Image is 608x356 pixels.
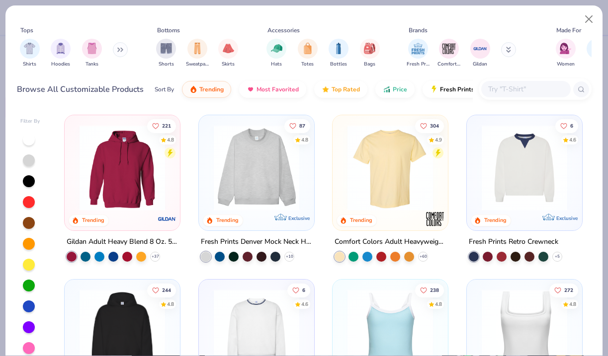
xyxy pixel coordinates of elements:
[435,300,442,308] div: 4.8
[360,39,380,68] button: filter button
[167,136,174,143] div: 4.8
[301,300,308,308] div: 4.6
[51,39,71,68] div: filter for Hoodies
[182,81,231,98] button: Trending
[199,85,224,93] span: Trending
[335,235,446,248] div: Comfort Colors Adult Heavyweight T-Shirt
[67,235,178,248] div: Gildan Adult Heavy Blend 8 Oz. 50/50 Hooded Sweatshirt
[257,85,299,93] span: Most Favorited
[473,41,488,56] img: Gildan Image
[302,287,305,292] span: 6
[360,39,380,68] div: filter for Bags
[587,39,607,68] div: filter for Men
[284,119,310,133] button: Like
[333,43,344,54] img: Bottles Image
[430,287,439,292] span: 238
[314,81,367,98] button: Top Rated
[569,300,576,308] div: 4.8
[156,39,176,68] div: filter for Shorts
[266,39,286,68] button: filter button
[430,85,438,93] img: flash.gif
[437,61,460,68] span: Comfort Colors
[330,61,347,68] span: Bottles
[285,253,293,259] span: + 10
[555,119,578,133] button: Like
[560,43,571,54] img: Women Image
[420,253,427,259] span: + 60
[430,123,439,128] span: 304
[407,39,430,68] button: filter button
[440,85,491,93] span: Fresh Prints Flash
[159,61,174,68] span: Shorts
[437,39,460,68] button: filter button
[329,39,348,68] button: filter button
[20,39,40,68] button: filter button
[409,26,428,35] div: Brands
[157,26,180,35] div: Bottoms
[222,61,235,68] span: Skirts
[157,209,177,228] img: Gildan logo
[55,43,66,54] img: Hoodies Image
[477,125,572,211] img: 3abb6cdb-110e-4e18-92a0-dbcd4e53f056
[364,43,375,54] img: Bags Image
[556,26,581,35] div: Made For
[441,41,456,56] img: Comfort Colors Image
[271,61,282,68] span: Hats
[161,43,172,54] img: Shorts Image
[86,61,98,68] span: Tanks
[20,39,40,68] div: filter for Shirts
[239,81,306,98] button: Most Favorited
[329,39,348,68] div: filter for Bottles
[375,81,415,98] button: Price
[189,85,197,93] img: trending.gif
[162,123,171,128] span: 221
[570,123,573,128] span: 6
[591,43,602,54] img: Men Image
[218,39,238,68] div: filter for Skirts
[186,39,209,68] button: filter button
[569,136,576,143] div: 4.6
[247,85,255,93] img: most_fav.gif
[555,253,560,259] span: + 5
[322,85,330,93] img: TopRated.gif
[266,39,286,68] div: filter for Hats
[51,39,71,68] button: filter button
[393,85,407,93] span: Price
[201,235,312,248] div: Fresh Prints Denver Mock Neck Heavyweight Sweatshirt
[87,43,97,54] img: Tanks Image
[186,61,209,68] span: Sweatpants
[301,136,308,143] div: 4.8
[155,85,174,94] div: Sort By
[411,41,426,56] img: Fresh Prints Image
[580,10,599,29] button: Close
[487,83,564,95] input: Try "T-Shirt"
[587,39,607,68] button: filter button
[556,39,576,68] div: filter for Women
[24,43,35,54] img: Shirts Image
[20,26,33,35] div: Tops
[332,85,360,93] span: Top Rated
[407,61,430,68] span: Fresh Prints
[469,235,558,248] div: Fresh Prints Retro Crewneck
[51,61,70,68] span: Hoodies
[82,39,102,68] div: filter for Tanks
[288,214,309,221] span: Exclusive
[425,209,445,228] img: Comfort Colors logo
[557,61,575,68] span: Women
[267,26,300,35] div: Accessories
[218,39,238,68] button: filter button
[147,119,176,133] button: Like
[473,61,487,68] span: Gildan
[423,81,537,98] button: Fresh Prints Flash
[223,43,234,54] img: Skirts Image
[298,39,318,68] button: filter button
[302,43,313,54] img: Totes Image
[556,39,576,68] button: filter button
[470,39,490,68] div: filter for Gildan
[437,39,460,68] div: filter for Comfort Colors
[415,119,444,133] button: Like
[156,39,176,68] button: filter button
[23,61,36,68] span: Shirts
[470,39,490,68] button: filter button
[167,300,174,308] div: 4.8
